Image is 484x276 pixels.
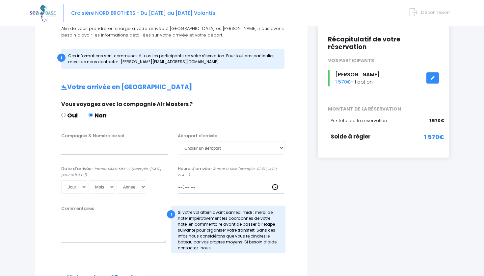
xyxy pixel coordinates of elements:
label: Aéroport d'arrivée [178,133,217,139]
label: Oui [61,111,78,120]
span: Déconnexion [421,9,450,15]
span: Solde à régler [331,133,371,140]
div: Si votre vol atterri avant samedi midi : merci de noter impérativement les coordonnés de votre hô... [171,206,285,253]
label: Heure d'arrivée [178,165,284,178]
label: Commentaires [61,205,94,212]
span: Croisière NORD BROTHERS - Du [DATE] au [DATE] Volantis [71,10,215,16]
div: ! [167,210,175,218]
i: - format AAAA-MM-JJ (exemple : [DATE] pour le [DATE]) [61,166,161,178]
div: VOS PARTICIPANTS [323,57,444,64]
i: - format HH:MM (exemple : 09:30, 14:00, 19:45...) [178,166,277,178]
span: Vous voyagez avec la compagnie Air Masters ? [61,100,193,108]
span: [PERSON_NAME] [335,71,380,78]
span: MONTANT DE LA RÉSERVATION [323,106,444,113]
h2: Votre arrivée en [GEOGRAPHIC_DATA] [48,84,294,91]
label: Date d'arrivée [61,165,168,178]
div: i [57,54,66,62]
input: Oui [61,113,66,117]
div: Ces informations sont communes à tous les participants de votre réservation. Pour tout cas partic... [61,49,284,69]
span: Prix total de la réservation [331,117,387,124]
input: Non [89,113,93,117]
label: Compagnie & Numéro de vol [61,133,124,139]
span: 1 570€ [429,117,444,124]
span: 1 570€ [424,133,444,141]
input: __:__ [178,180,284,193]
span: 1 570€ [335,79,351,85]
label: Non [89,111,107,120]
h2: Récapitulatif de votre réservation [328,36,439,51]
div: - 1 option [323,70,444,87]
p: Afin de vous prendre en charge à votre arrivée à [GEOGRAPHIC_DATA] ou [PERSON_NAME], nous avons b... [48,25,294,38]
